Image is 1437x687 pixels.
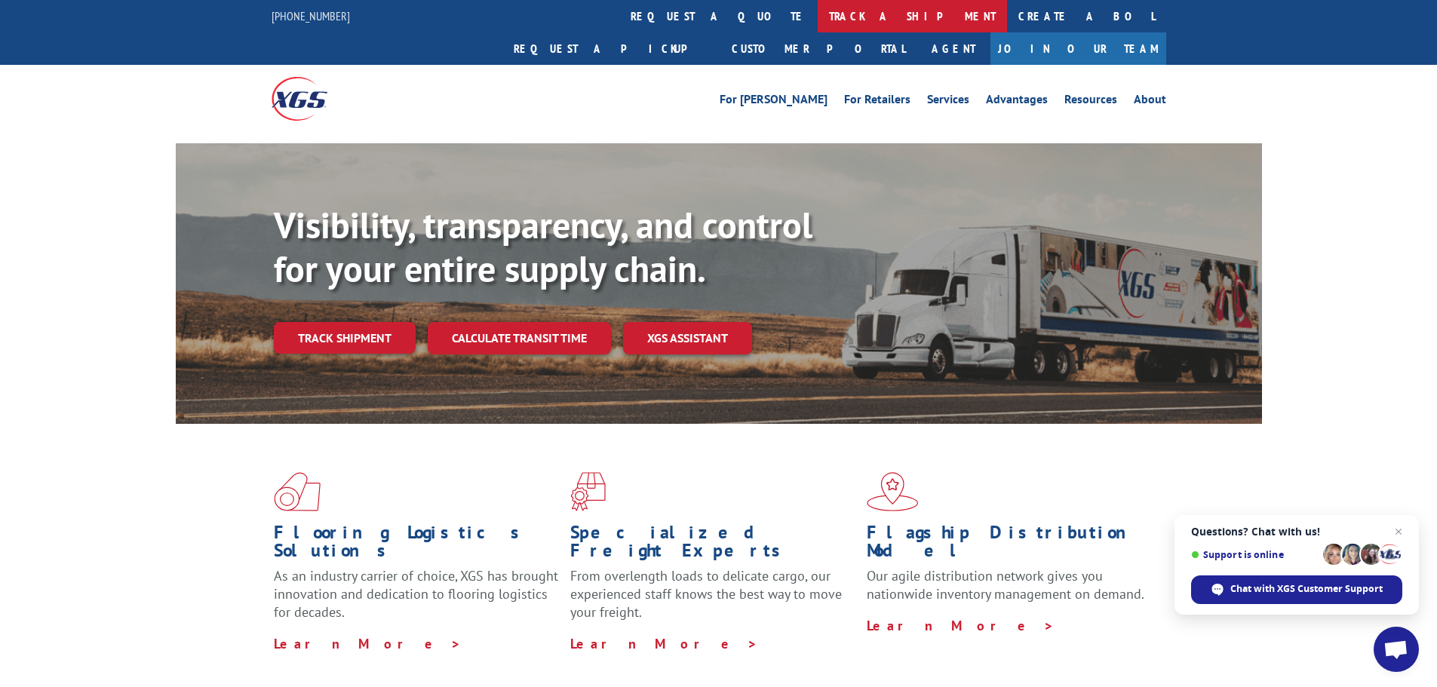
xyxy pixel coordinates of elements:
[1064,94,1117,110] a: Resources
[274,472,321,511] img: xgs-icon-total-supply-chain-intelligence-red
[274,635,462,652] a: Learn More >
[867,617,1055,634] a: Learn More >
[570,635,758,652] a: Learn More >
[570,567,855,634] p: From overlength loads to delicate cargo, our experienced staff knows the best way to move your fr...
[867,472,919,511] img: xgs-icon-flagship-distribution-model-red
[1191,575,1402,604] div: Chat with XGS Customer Support
[1389,523,1408,541] span: Close chat
[867,567,1144,603] span: Our agile distribution network gives you nationwide inventory management on demand.
[844,94,910,110] a: For Retailers
[990,32,1166,65] a: Join Our Team
[720,32,917,65] a: Customer Portal
[272,8,350,23] a: [PHONE_NUMBER]
[274,201,812,292] b: Visibility, transparency, and control for your entire supply chain.
[927,94,969,110] a: Services
[720,94,828,110] a: For [PERSON_NAME]
[867,523,1152,567] h1: Flagship Distribution Model
[274,567,558,621] span: As an industry carrier of choice, XGS has brought innovation and dedication to flooring logistics...
[274,523,559,567] h1: Flooring Logistics Solutions
[1191,549,1318,560] span: Support is online
[623,322,752,354] a: XGS ASSISTANT
[1230,582,1383,596] span: Chat with XGS Customer Support
[570,523,855,567] h1: Specialized Freight Experts
[986,94,1048,110] a: Advantages
[502,32,720,65] a: Request a pickup
[1374,627,1419,672] div: Open chat
[1191,526,1402,538] span: Questions? Chat with us!
[917,32,990,65] a: Agent
[274,322,416,354] a: Track shipment
[1134,94,1166,110] a: About
[428,322,611,354] a: Calculate transit time
[570,472,606,511] img: xgs-icon-focused-on-flooring-red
